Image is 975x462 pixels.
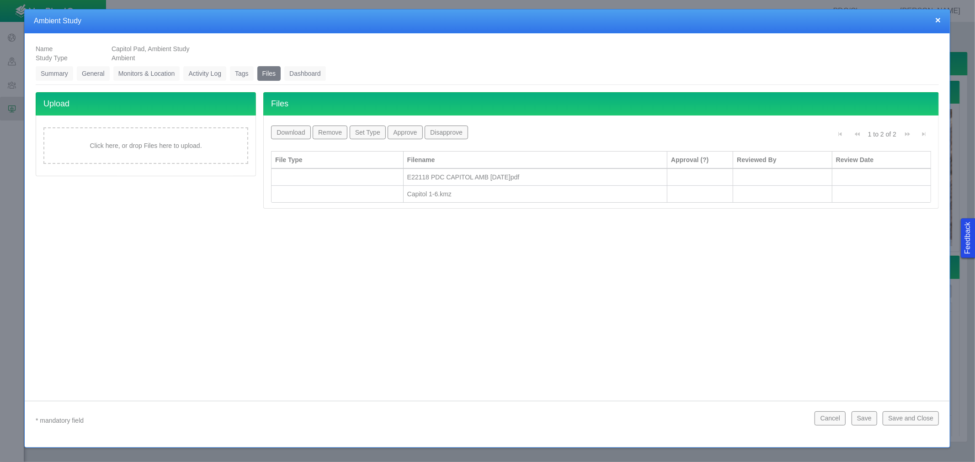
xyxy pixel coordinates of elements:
[388,126,423,139] button: Approve
[257,66,281,81] a: Files
[836,155,927,164] div: Review Date
[275,155,400,164] div: File Type
[407,189,663,199] div: Capitol 1-6.kmz
[313,126,348,139] button: Remove
[271,126,311,139] button: Download
[852,411,877,425] button: Save
[36,45,53,52] span: Name
[263,92,939,115] h4: Files
[404,169,667,186] td: E22118 PDC CAPITOL AMB 2022.02.03.pdf
[425,126,468,139] button: Disapprove
[864,130,900,142] div: 1 to 2 of 2
[36,66,73,81] a: Summary
[935,15,941,25] button: close
[183,66,226,81] a: Activity Log
[230,66,254,81] a: Tags
[883,411,939,425] button: Save and Close
[667,151,733,169] th: Approval (?)
[113,66,180,81] a: Monitors & Location
[36,92,256,115] h4: Upload
[36,415,807,426] p: * mandatory field
[832,151,932,169] th: Review Date
[43,127,248,164] div: Click here, or drop Files here to upload.
[671,155,729,164] div: Approval (?)
[284,66,326,81] a: Dashboard
[77,66,110,81] a: General
[112,54,135,62] span: Ambient
[36,54,68,62] span: Study Type
[833,126,932,147] div: Pagination
[733,151,832,169] th: Reviewed By
[350,126,386,139] button: Set Type
[407,173,663,182] div: E22118 PDC CAPITOL AMB [DATE]pdf
[407,155,663,164] div: Filename
[272,151,404,169] th: File Type
[112,45,189,52] span: Capitol Pad, Ambient Study
[815,411,846,425] button: Cancel
[34,16,941,26] h4: Ambient Study
[404,151,667,169] th: Filename
[404,186,667,203] td: Capitol 1-6.kmz
[737,155,828,164] div: Reviewed By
